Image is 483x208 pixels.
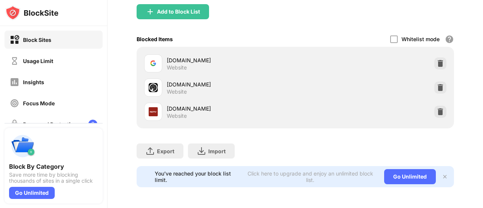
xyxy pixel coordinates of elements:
[23,100,55,106] div: Focus Mode
[149,107,158,116] img: favicons
[137,36,173,42] div: Blocked Items
[167,112,187,119] div: Website
[167,64,187,71] div: Website
[167,80,295,88] div: [DOMAIN_NAME]
[167,88,187,95] div: Website
[167,105,295,112] div: [DOMAIN_NAME]
[384,169,436,184] div: Go Unlimited
[23,58,53,64] div: Usage Limit
[157,148,174,154] div: Export
[10,35,19,45] img: block-on.svg
[157,9,200,15] div: Add to Block List
[10,77,19,87] img: insights-off.svg
[23,37,51,43] div: Block Sites
[401,36,440,42] div: Whitelist mode
[10,120,19,129] img: password-protection-off.svg
[246,170,375,183] div: Click here to upgrade and enjoy an unlimited block list.
[9,133,36,160] img: push-categories.svg
[442,174,448,180] img: x-button.svg
[88,120,97,129] img: lock-menu.svg
[167,56,295,64] div: [DOMAIN_NAME]
[5,5,58,20] img: logo-blocksite.svg
[9,163,98,170] div: Block By Category
[9,187,55,199] div: Go Unlimited
[10,56,19,66] img: time-usage-off.svg
[9,172,98,184] div: Save more time by blocking thousands of sites in a single click
[23,79,44,85] div: Insights
[208,148,226,154] div: Import
[149,59,158,68] img: favicons
[155,170,241,183] div: You’ve reached your block list limit.
[23,121,77,128] div: Password Protection
[149,83,158,92] img: favicons
[10,99,19,108] img: focus-off.svg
